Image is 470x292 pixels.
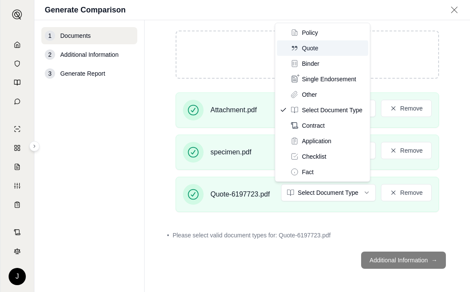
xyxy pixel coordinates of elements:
span: Policy [302,28,318,37]
span: Single Endorsement [302,75,356,83]
span: Select Document Type [302,106,362,114]
span: Fact [302,168,313,176]
span: Quote [302,44,318,52]
span: Other [302,90,317,99]
span: Contract [302,121,325,130]
span: Checklist [302,152,326,161]
span: Application [302,137,331,145]
span: Binder [302,59,319,68]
